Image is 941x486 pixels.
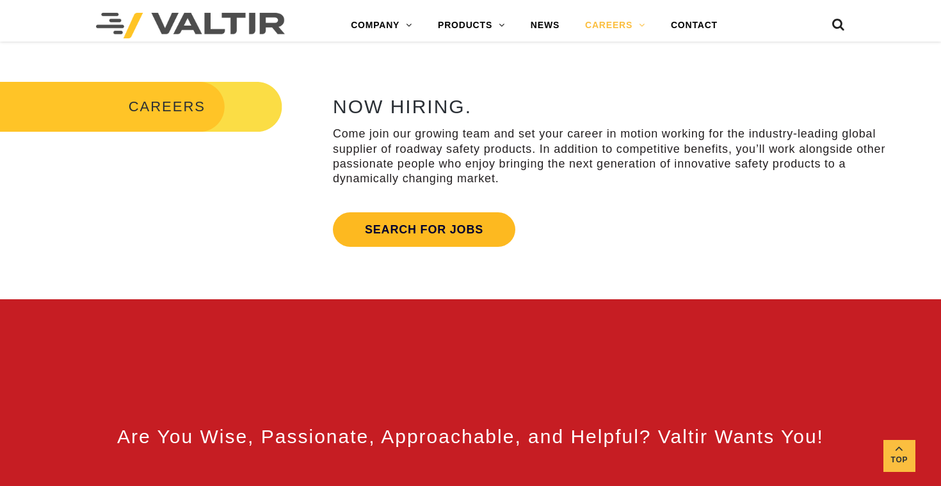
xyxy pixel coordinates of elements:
h2: NOW HIRING. [333,96,906,117]
img: Valtir [96,13,285,38]
a: Top [883,440,915,472]
a: CONTACT [658,13,730,38]
span: Top [883,453,915,467]
a: Search for jobs [333,212,515,247]
a: NEWS [518,13,572,38]
span: Are You Wise, Passionate, Approachable, and Helpful? Valtir Wants You! [117,426,824,447]
a: COMPANY [338,13,425,38]
p: Come join our growing team and set your career in motion working for the industry-leading global ... [333,127,906,187]
a: CAREERS [572,13,658,38]
a: PRODUCTS [425,13,518,38]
